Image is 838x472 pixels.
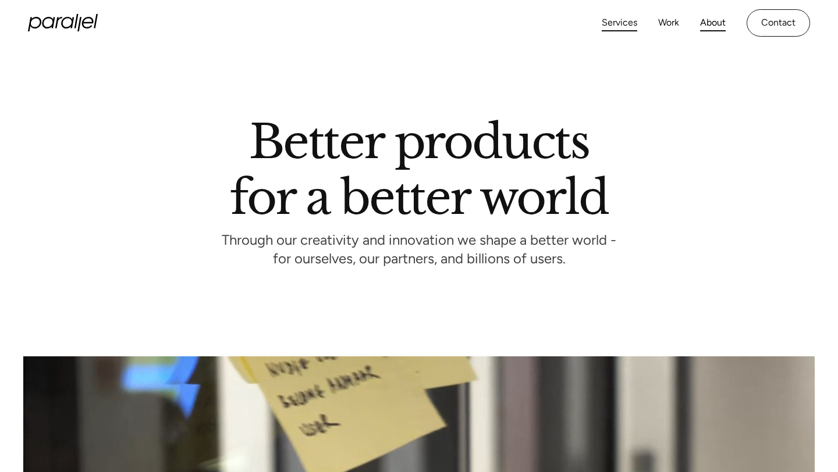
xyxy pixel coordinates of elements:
p: Through our creativity and innovation we shape a better world - for ourselves, our partners, and ... [222,235,616,267]
a: Work [658,15,679,31]
a: About [700,15,726,31]
a: home [28,14,98,31]
a: Contact [747,9,810,37]
h1: Better products for a better world [230,125,608,214]
a: Services [602,15,637,31]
